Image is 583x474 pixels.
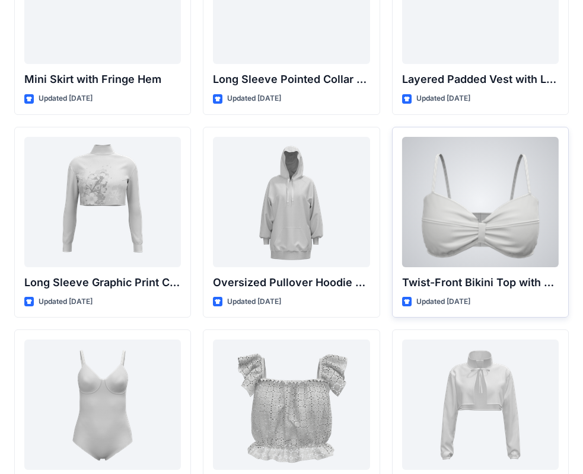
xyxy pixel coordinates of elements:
[213,71,369,88] p: Long Sleeve Pointed Collar Button-Up Shirt
[402,340,559,470] a: Long Sleeve Tie-Front Cropped Shrug
[416,296,470,308] p: Updated [DATE]
[24,340,181,470] a: Shapewear Bodysuit with Adjustable Straps
[227,92,281,105] p: Updated [DATE]
[402,274,559,291] p: Twist-Front Bikini Top with Thin Straps
[39,296,93,308] p: Updated [DATE]
[24,71,181,88] p: Mini Skirt with Fringe Hem
[213,340,369,470] a: Eyelet Off-the-Shoulder Crop Top with Ruffle Straps
[213,137,369,267] a: Oversized Pullover Hoodie with Front Pocket
[416,92,470,105] p: Updated [DATE]
[402,71,559,88] p: Layered Padded Vest with Long Sleeve Top
[402,137,559,267] a: Twist-Front Bikini Top with Thin Straps
[24,137,181,267] a: Long Sleeve Graphic Print Cropped Turtleneck
[213,274,369,291] p: Oversized Pullover Hoodie with Front Pocket
[39,92,93,105] p: Updated [DATE]
[227,296,281,308] p: Updated [DATE]
[24,274,181,291] p: Long Sleeve Graphic Print Cropped Turtleneck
